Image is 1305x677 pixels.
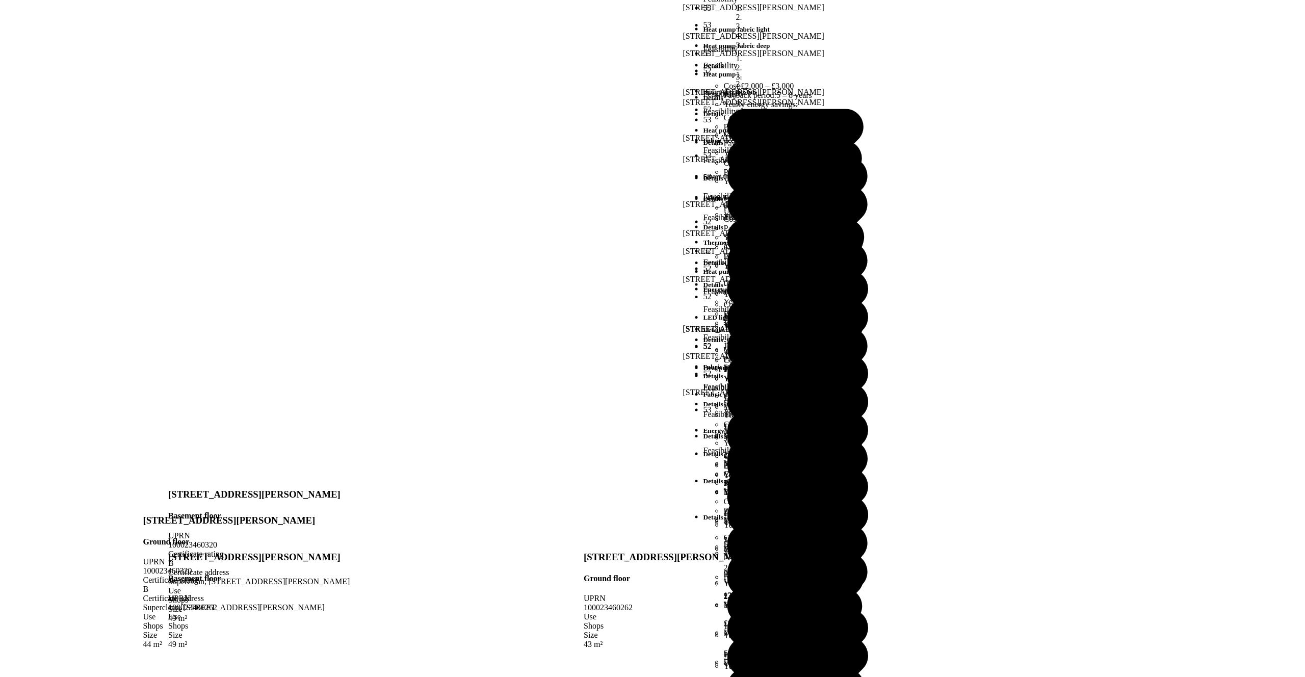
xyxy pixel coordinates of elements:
[683,275,868,301] div: [STREET_ADDRESS][PERSON_NAME]
[143,594,325,603] div: Certificate address
[143,631,325,640] div: Size
[703,66,868,75] li: 52
[143,576,325,585] div: Certificate rating
[168,511,350,520] h4: Basement floor
[143,621,325,631] div: Shops
[584,640,756,649] div: 43 m²
[703,427,868,435] h5: Energy monitoring
[703,217,863,226] li: 52
[683,246,868,273] div: [STREET_ADDRESS][PERSON_NAME]
[584,621,756,631] div: Shops
[143,640,325,649] div: 44 m²
[143,557,325,566] div: UPRN
[683,352,872,378] div: [STREET_ADDRESS][PERSON_NAME]
[703,194,872,202] h5: Fabric light
[143,612,325,621] div: Use
[703,405,868,414] li: 53
[584,574,756,583] h4: Ground floor
[683,3,872,30] div: [STREET_ADDRESS][PERSON_NAME]
[703,513,868,522] h5: Details
[584,631,756,640] div: Size
[143,537,325,546] h4: Ground floor
[683,48,868,75] div: [STREET_ADDRESS][PERSON_NAME]
[683,97,872,124] div: [STREET_ADDRESS][PERSON_NAME]
[168,552,341,563] h3: [STREET_ADDRESS][PERSON_NAME]
[703,292,868,301] li: 52
[703,264,868,273] li: 52
[168,621,341,631] div: Shops
[168,574,341,583] h4: Basement floor
[143,585,325,594] div: B
[143,603,325,612] div: Superclean, [STREET_ADDRESS][PERSON_NAME]
[584,552,756,563] h3: [STREET_ADDRESS][PERSON_NAME]
[683,324,872,351] div: [STREET_ADDRESS][PERSON_NAME]
[168,540,350,550] div: 100023460320
[168,612,341,621] div: Use
[168,631,341,640] div: Size
[703,342,872,351] li: 52
[168,603,341,612] div: 100023460262
[168,531,350,540] div: UPRN
[724,542,868,551] li: Payback period:
[683,134,868,160] div: [STREET_ADDRESS][PERSON_NAME]
[143,515,325,526] h3: [STREET_ADDRESS][PERSON_NAME]
[724,551,868,662] li: Yearly energy savings:
[683,88,872,114] div: [STREET_ADDRESS][PERSON_NAME]
[703,369,872,378] li: 52
[703,115,872,124] li: 53
[683,229,872,255] div: [STREET_ADDRESS][PERSON_NAME]
[724,643,868,661] span: £208
[168,640,341,649] div: 49 m²
[703,446,868,455] dt: Feasibility
[683,200,863,226] div: [STREET_ADDRESS][PERSON_NAME]
[683,31,872,58] div: [STREET_ADDRESS][PERSON_NAME]
[703,172,872,181] li: 53
[168,594,341,603] div: UPRN
[703,151,868,160] li: 53
[724,533,868,542] li: Cost:
[741,533,781,541] span: £600 – £700
[584,612,756,621] div: Use
[683,155,872,181] div: [STREET_ADDRESS][PERSON_NAME]
[168,489,350,500] h3: [STREET_ADDRESS][PERSON_NAME]
[683,387,868,414] div: [STREET_ADDRESS][PERSON_NAME]
[776,542,800,551] span: 3 years
[584,603,756,612] div: 100023460262
[703,314,868,322] h5: LED lighting
[703,20,872,30] li: 53
[584,594,756,603] div: UPRN
[143,566,325,576] div: 100023460320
